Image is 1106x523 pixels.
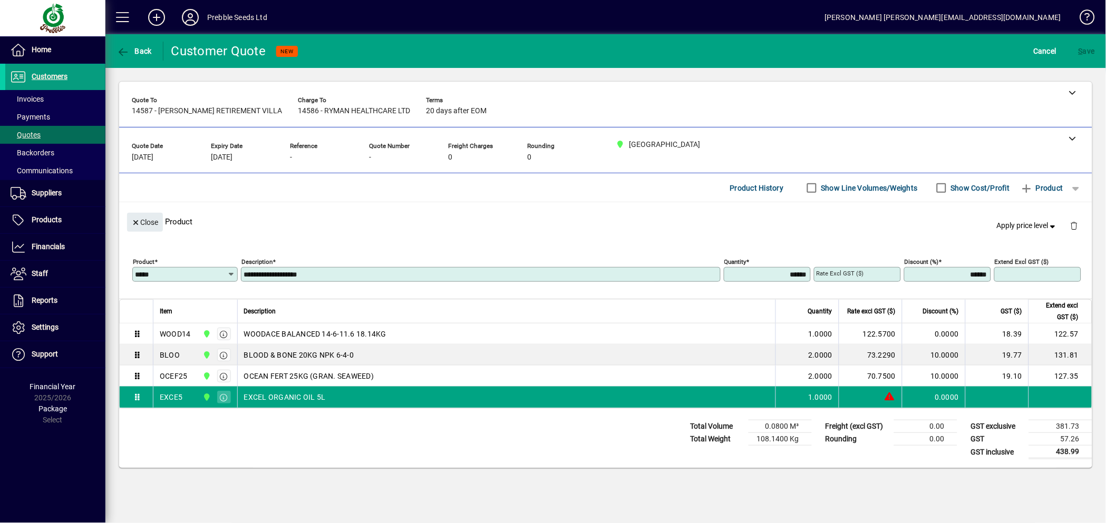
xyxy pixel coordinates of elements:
[993,216,1062,235] button: Apply price level
[894,433,957,446] td: 0.00
[724,258,746,265] mat-label: Quantity
[5,90,105,108] a: Invoices
[1029,323,1092,344] td: 122.57
[1031,42,1060,61] button: Cancel
[965,344,1029,366] td: 19.77
[966,446,1029,459] td: GST inclusive
[132,153,153,162] span: [DATE]
[5,162,105,180] a: Communications
[846,371,896,381] div: 70.7500
[5,207,105,233] a: Products
[32,323,59,331] span: Settings
[160,392,182,402] div: EXCE5
[817,270,864,277] mat-label: Rate excl GST ($)
[1076,42,1098,61] button: Save
[902,323,965,344] td: 0.0000
[997,220,1058,231] span: Apply price level
[995,258,1049,265] mat-label: Extend excl GST ($)
[160,350,180,360] div: BLOO
[1029,344,1092,366] td: 131.81
[527,153,531,162] span: 0
[117,47,152,55] span: Back
[5,341,105,368] a: Support
[809,350,833,360] span: 2.0000
[448,153,452,162] span: 0
[426,107,487,115] span: 20 days after EOM
[207,9,267,26] div: Prebble Seeds Ltd
[1079,47,1083,55] span: S
[105,42,163,61] app-page-header-button: Back
[1029,366,1092,387] td: 127.35
[114,42,154,61] button: Back
[5,144,105,162] a: Backorders
[894,420,957,433] td: 0.00
[809,392,833,402] span: 1.0000
[5,314,105,341] a: Settings
[32,296,57,304] span: Reports
[11,166,73,175] span: Communications
[685,433,749,446] td: Total Weight
[32,269,48,278] span: Staff
[1029,433,1092,446] td: 57.26
[140,8,173,27] button: Add
[905,258,939,265] mat-label: Discount (%)
[5,234,105,260] a: Financials
[1001,305,1022,317] span: GST ($)
[749,420,812,433] td: 0.0800 M³
[244,305,276,317] span: Description
[244,329,387,339] span: WOODACE BALANCED 14-6-11.6 18.14KG
[11,95,44,103] span: Invoices
[5,108,105,126] a: Payments
[244,392,326,402] span: EXCEL ORGANIC OIL 5L
[32,72,67,81] span: Customers
[5,288,105,314] a: Reports
[902,387,965,408] td: 0.0000
[32,189,62,197] span: Suppliers
[200,328,212,340] span: CHRISTCHURCH
[280,48,294,55] span: NEW
[902,344,965,366] td: 10.0000
[11,113,50,121] span: Payments
[808,305,832,317] span: Quantity
[160,305,172,317] span: Item
[1079,43,1095,60] span: ave
[200,370,212,382] span: CHRISTCHURCH
[32,242,65,251] span: Financials
[160,329,191,339] div: WOOD14
[290,153,292,162] span: -
[124,217,166,226] app-page-header-button: Close
[1072,2,1093,36] a: Knowledge Base
[133,258,154,265] mat-label: Product
[11,149,54,157] span: Backorders
[1035,300,1079,323] span: Extend excl GST ($)
[1062,221,1087,230] app-page-header-button: Delete
[5,261,105,287] a: Staff
[5,126,105,144] a: Quotes
[132,107,282,115] span: 14587 - [PERSON_NAME] RETIREMENT VILLA
[32,45,51,54] span: Home
[127,213,163,232] button: Close
[809,371,833,381] span: 2.0000
[949,183,1010,193] label: Show Cost/Profit
[244,371,374,381] span: OCEAN FERT 25KG (GRAN. SEAWEED)
[200,349,212,361] span: CHRISTCHURCH
[848,305,896,317] span: Rate excl GST ($)
[1029,446,1092,459] td: 438.99
[1029,420,1092,433] td: 381.73
[5,180,105,206] a: Suppliers
[730,180,784,196] span: Product History
[824,9,1061,26] div: [PERSON_NAME] [PERSON_NAME][EMAIL_ADDRESS][DOMAIN_NAME]
[966,420,1029,433] td: GST exclusive
[38,404,67,413] span: Package
[211,153,232,162] span: [DATE]
[298,107,410,115] span: 14586 - RYMAN HEALTHCARE LTD
[685,420,749,433] td: Total Volume
[846,350,896,360] div: 73.2290
[846,329,896,339] div: 122.5700
[171,43,266,60] div: Customer Quote
[966,433,1029,446] td: GST
[200,391,212,403] span: CHRISTCHURCH
[726,179,788,198] button: Product History
[160,371,188,381] div: OCEF25
[131,214,159,231] span: Close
